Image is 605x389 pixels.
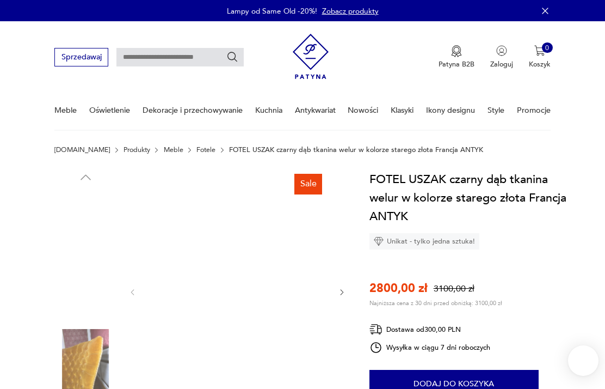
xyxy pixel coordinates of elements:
p: Najniższa cena z 30 dni przed obniżką: 3100,00 zł [369,299,502,307]
div: Sale [294,174,323,194]
a: Fotele [196,146,215,154]
a: Dekoracje i przechowywanie [143,92,243,129]
p: 3100,00 zł [434,283,474,295]
img: Ikona dostawy [369,323,382,336]
a: Produkty [124,146,150,154]
img: Ikonka użytkownika [496,45,507,56]
div: 0 [542,42,553,53]
p: Koszyk [529,59,551,69]
img: Ikona koszyka [534,45,545,56]
a: Meble [54,92,77,129]
button: Zaloguj [490,45,513,69]
button: Patyna B2B [439,45,474,69]
img: Ikona diamentu [374,236,384,246]
p: 2800,00 zł [369,281,428,297]
div: Dostawa od 300,00 PLN [369,323,490,336]
p: FOTEL USZAK czarny dąb tkanina welur w kolorze starego złota Francja ANTYK [229,146,483,154]
img: Patyna - sklep z meblami i dekoracjami vintage [293,30,329,83]
a: Zobacz produkty [322,6,379,16]
div: Unikat - tylko jedna sztuka! [369,233,479,250]
p: Patyna B2B [439,59,474,69]
p: Zaloguj [490,59,513,69]
a: Sprzedawaj [54,54,108,61]
p: Lampy od Same Old -20%! [227,6,317,16]
a: Ikony designu [426,92,475,129]
a: Antykwariat [295,92,336,129]
a: Ikona medaluPatyna B2B [439,45,474,69]
button: Sprzedawaj [54,48,108,66]
img: Zdjęcie produktu FOTEL USZAK czarny dąb tkanina welur w kolorze starego złota Francja ANTYK [54,259,116,321]
a: Promocje [517,92,551,129]
div: Wysyłka w ciągu 7 dni roboczych [369,341,490,354]
a: Klasyki [391,92,413,129]
button: Szukaj [226,51,238,63]
a: Nowości [348,92,378,129]
h1: FOTEL USZAK czarny dąb tkanina welur w kolorze starego złota Francja ANTYK [369,170,568,226]
iframe: Smartsupp widget button [568,345,598,376]
a: Meble [164,146,183,154]
a: [DOMAIN_NAME] [54,146,110,154]
img: Zdjęcie produktu FOTEL USZAK czarny dąb tkanina welur w kolorze starego złota Francja ANTYK [54,190,116,252]
img: Ikona medalu [451,45,462,57]
a: Style [487,92,504,129]
a: Oświetlenie [89,92,130,129]
a: Kuchnia [255,92,282,129]
button: 0Koszyk [529,45,551,69]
